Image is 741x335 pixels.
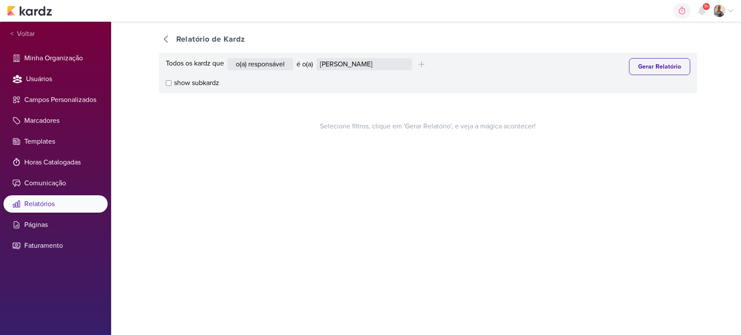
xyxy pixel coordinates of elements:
[3,174,108,192] li: Comunicação
[176,33,245,45] div: Relatório de Kardz
[320,121,536,131] span: Selecione filtros, clique em 'Gerar Relatório', e veja a mágica acontecer!
[3,216,108,233] li: Páginas
[713,5,725,17] img: Iara Santos
[629,58,690,75] button: Gerar Relatório
[174,78,219,88] span: show subkardz
[704,3,709,10] span: 9+
[166,80,171,86] input: show subkardz
[166,58,224,70] div: Todos os kardz que
[296,59,313,69] div: é o(a)
[3,195,108,213] li: Relatórios
[3,91,108,108] li: Campos Personalizados
[3,133,108,150] li: Templates
[3,49,108,67] li: Minha Organização
[3,154,108,171] li: Horas Catalogadas
[3,237,108,254] li: Faturamento
[3,112,108,129] li: Marcadores
[10,29,13,39] span: <
[7,6,52,16] img: kardz.app
[13,29,35,39] span: Voltar
[3,70,108,88] li: Usuários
